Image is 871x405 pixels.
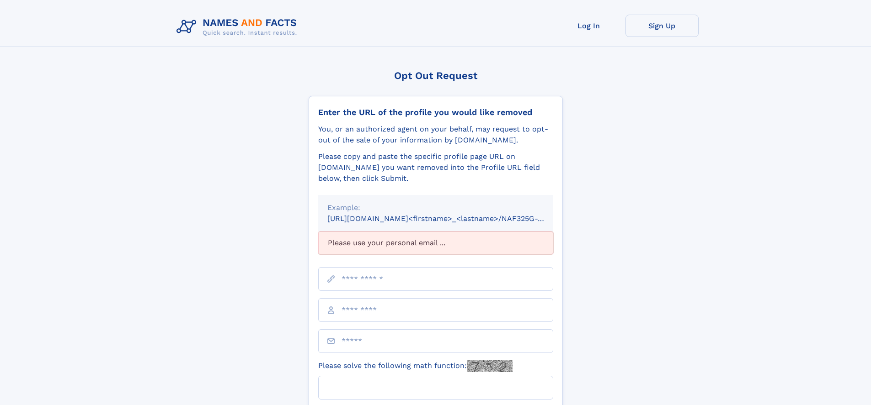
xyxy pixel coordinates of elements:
div: You, or an authorized agent on your behalf, may request to opt-out of the sale of your informatio... [318,124,553,146]
a: Sign Up [625,15,699,37]
div: Enter the URL of the profile you would like removed [318,107,553,117]
div: Opt Out Request [309,70,563,81]
div: Please copy and paste the specific profile page URL on [DOMAIN_NAME] you want removed into the Pr... [318,151,553,184]
div: Example: [327,202,544,213]
label: Please solve the following math function: [318,360,513,372]
img: Logo Names and Facts [173,15,305,39]
small: [URL][DOMAIN_NAME]<firstname>_<lastname>/NAF325G-xxxxxxxx [327,214,571,223]
a: Log In [552,15,625,37]
div: Please use your personal email ... [318,231,553,254]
